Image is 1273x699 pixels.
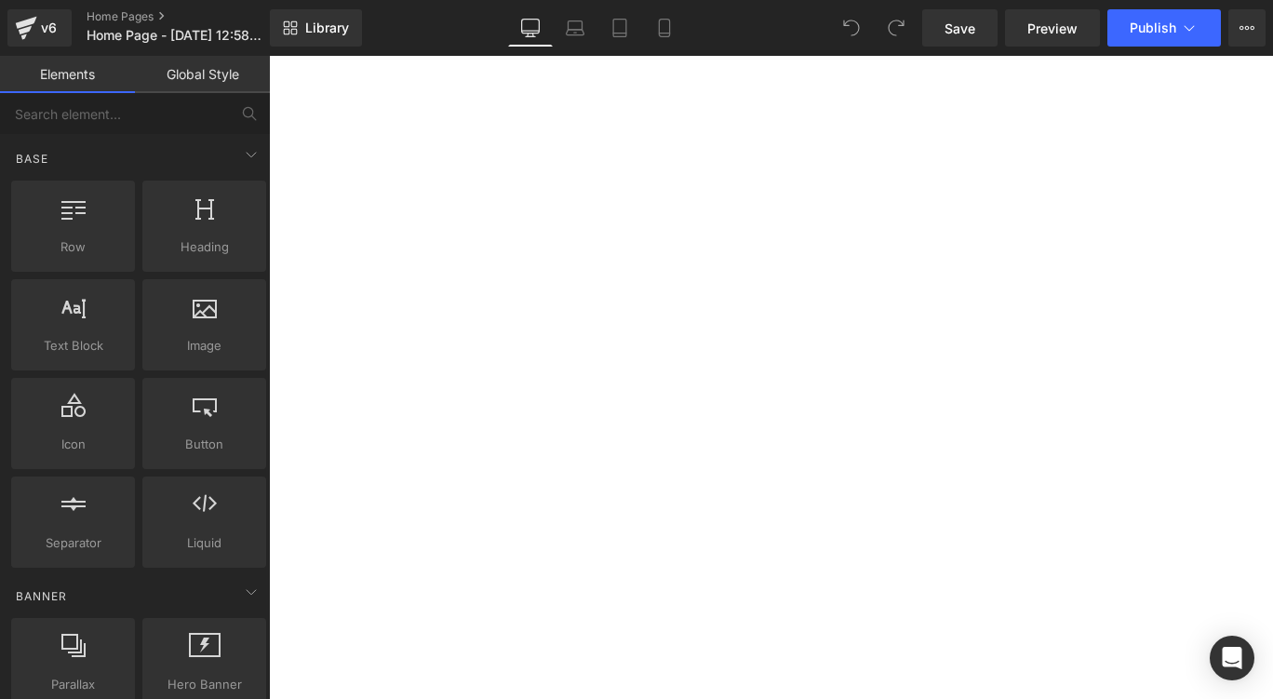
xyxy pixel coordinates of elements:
[14,150,50,168] span: Base
[17,336,129,356] span: Text Block
[17,435,129,454] span: Icon
[553,9,597,47] a: Laptop
[305,20,349,36] span: Library
[14,587,69,605] span: Banner
[508,9,553,47] a: Desktop
[87,28,262,43] span: Home Page - [DATE] 12:58:06
[17,533,129,553] span: Separator
[148,336,261,356] span: Image
[148,435,261,454] span: Button
[1130,20,1176,35] span: Publish
[1228,9,1266,47] button: More
[7,9,72,47] a: v6
[17,237,129,257] span: Row
[945,19,975,38] span: Save
[878,9,915,47] button: Redo
[597,9,642,47] a: Tablet
[1027,19,1078,38] span: Preview
[1210,636,1254,680] div: Open Intercom Messenger
[1107,9,1221,47] button: Publish
[135,56,270,93] a: Global Style
[148,675,261,694] span: Hero Banner
[17,675,129,694] span: Parallax
[270,9,362,47] a: New Library
[37,16,60,40] div: v6
[1005,9,1100,47] a: Preview
[87,9,298,24] a: Home Pages
[642,9,687,47] a: Mobile
[148,533,261,553] span: Liquid
[148,237,261,257] span: Heading
[833,9,870,47] button: Undo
